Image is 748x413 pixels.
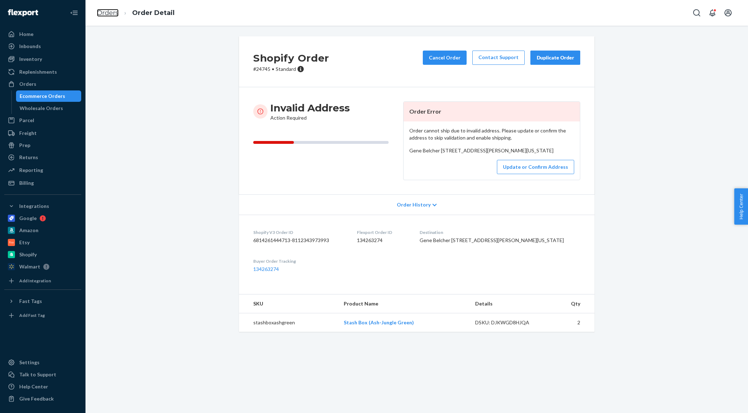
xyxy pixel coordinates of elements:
div: Orders [19,80,36,88]
td: 2 [547,313,594,332]
div: Amazon [19,227,38,234]
div: Google [19,215,37,222]
div: Duplicate Order [536,54,574,61]
div: Prep [19,142,30,149]
div: Freight [19,130,37,137]
div: Add Fast Tag [19,312,45,318]
th: SKU [239,294,338,313]
a: Returns [4,152,81,163]
a: Replenishments [4,66,81,78]
a: Inbounds [4,41,81,52]
td: stashboxashgreen [239,313,338,332]
div: Ecommerce Orders [20,93,65,100]
button: Cancel Order [423,51,467,65]
a: Inventory [4,53,81,65]
div: Billing [19,179,34,187]
button: Fast Tags [4,296,81,307]
a: Help Center [4,381,81,392]
div: Action Required [270,101,350,121]
dt: Shopify V3 Order ID [253,229,346,235]
span: Order History [397,201,431,208]
div: Talk to Support [19,371,56,378]
a: Walmart [4,261,81,272]
div: Reporting [19,167,43,174]
a: Etsy [4,237,81,248]
a: Ecommerce Orders [16,90,82,102]
button: Close Navigation [67,6,81,20]
div: Integrations [19,203,49,210]
button: Help Center [734,188,748,225]
a: Settings [4,357,81,368]
a: Orders [97,9,119,17]
div: Add Integration [19,278,51,284]
div: DSKU: DJKWGD8HJQA [475,319,542,326]
div: Replenishments [19,68,57,75]
div: Wholesale Orders [20,105,63,112]
a: Orders [4,78,81,90]
button: Open Search Box [690,6,704,20]
button: Integrations [4,200,81,212]
div: Give Feedback [19,395,54,402]
div: Inbounds [19,43,41,50]
a: Order Detail [132,9,175,17]
p: Order cannot ship due to invalid address. Please update or confirm the address to skip validation... [409,127,574,141]
th: Qty [547,294,594,313]
dt: Destination [420,229,580,235]
a: Add Integration [4,275,81,287]
a: Google [4,213,81,224]
button: Update or Confirm Address [497,160,574,174]
div: Etsy [19,239,30,246]
dt: Buyer Order Tracking [253,258,346,264]
p: # 24745 [253,66,329,73]
a: Freight [4,127,81,139]
a: Amazon [4,225,81,236]
a: 134263274 [253,266,279,272]
div: Settings [19,359,40,366]
div: Walmart [19,263,40,270]
div: Shopify [19,251,37,258]
a: Prep [4,140,81,151]
ol: breadcrumbs [91,2,180,23]
a: Reporting [4,164,81,176]
button: Give Feedback [4,393,81,404]
a: Shopify [4,249,81,260]
button: Open account menu [721,6,735,20]
span: Gene Belcher [STREET_ADDRESS][PERSON_NAME][US_STATE] [409,147,554,153]
h3: Invalid Address [270,101,350,114]
div: Help Center [19,383,48,390]
dt: Flexport Order ID [357,229,409,235]
button: Duplicate Order [530,51,580,65]
header: Order Error [404,102,580,121]
a: Add Fast Tag [4,310,81,321]
span: • [272,66,274,72]
span: Gene Belcher [STREET_ADDRESS][PERSON_NAME][US_STATE] [420,237,564,243]
div: Fast Tags [19,298,42,305]
dd: 6814261444713-8112343973993 [253,237,346,244]
a: Talk to Support [4,369,81,380]
div: Inventory [19,56,42,63]
a: Wholesale Orders [16,103,82,114]
a: Billing [4,177,81,189]
div: Returns [19,154,38,161]
th: Details [469,294,548,313]
a: Home [4,28,81,40]
dd: 134263274 [357,237,409,244]
a: Stash Box (Ash-Jungle Green) [344,319,414,325]
div: Home [19,31,33,38]
h2: Shopify Order [253,51,329,66]
span: Standard [276,66,296,72]
a: Parcel [4,115,81,126]
a: Contact Support [472,51,525,65]
button: Open notifications [705,6,720,20]
img: Flexport logo [8,9,38,16]
div: Parcel [19,117,34,124]
th: Product Name [338,294,469,313]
